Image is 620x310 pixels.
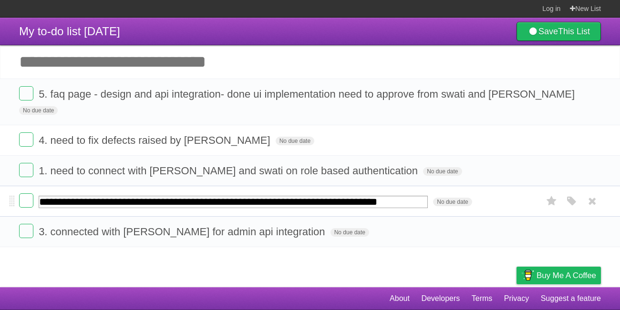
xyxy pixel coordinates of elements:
b: This List [558,27,590,36]
span: No due date [423,167,462,176]
a: Privacy [504,290,529,308]
span: 3. connected with [PERSON_NAME] for admin api integration [39,226,327,238]
label: Done [19,86,33,100]
a: Buy me a coffee [517,267,601,284]
span: My to-do list [DATE] [19,25,120,38]
label: Done [19,132,33,147]
span: No due date [19,106,58,115]
span: No due date [276,137,314,145]
label: Star task [543,193,561,209]
a: SaveThis List [517,22,601,41]
a: Terms [472,290,493,308]
span: No due date [433,198,472,206]
span: No due date [331,228,369,237]
a: Suggest a feature [541,290,601,308]
span: Buy me a coffee [537,267,596,284]
span: 5. faq page - design and api integration- done ui implementation need to approve from swati and [... [39,88,577,100]
label: Done [19,224,33,238]
span: 1. need to connect with [PERSON_NAME] and swati on role based authentication [39,165,420,177]
span: 4. need to fix defects raised by [PERSON_NAME] [39,134,272,146]
a: About [390,290,410,308]
img: Buy me a coffee [521,267,534,283]
label: Done [19,193,33,208]
label: Done [19,163,33,177]
a: Developers [421,290,460,308]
